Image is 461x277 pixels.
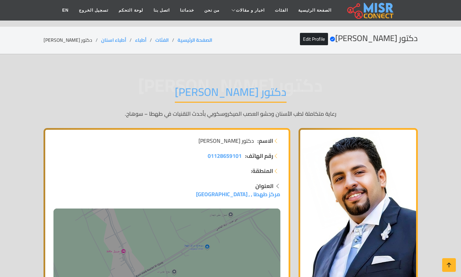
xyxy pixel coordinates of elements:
a: اتصل بنا [148,4,175,17]
a: الفئات [270,4,293,17]
span: 01128659101 [208,151,242,161]
a: أطباء اسنان [101,36,126,45]
img: main.misr_connect [347,2,393,19]
strong: المنطقة: [251,167,273,175]
li: دكتور [PERSON_NAME] [44,37,101,44]
a: أطباء [135,36,146,45]
strong: رقم الهاتف: [245,152,273,160]
a: Edit Profile [300,33,328,45]
a: اخبار و مقالات [225,4,270,17]
a: EN [57,4,74,17]
a: الصفحة الرئيسية [178,36,212,45]
a: لوحة التحكم [113,4,148,17]
strong: الاسم: [257,137,273,145]
a: تسجيل الخروج [74,4,113,17]
span: اخبار و مقالات [236,7,265,13]
strong: العنوان [255,181,274,191]
a: الصفحة الرئيسية [293,4,337,17]
h2: دكتور [PERSON_NAME] [300,34,418,43]
a: من نحن [199,4,225,17]
svg: Verified account [330,36,335,42]
a: الفئات [155,36,169,45]
h1: دكتور [PERSON_NAME] [175,85,287,103]
a: 01128659101 [208,152,242,160]
span: دكتور [PERSON_NAME] [198,137,254,145]
a: خدماتنا [175,4,199,17]
p: رعاية متكاملة لطب الأسنان وحشو العصب الميكروسكوبي بأحدث التقنيات في طهطا – سوهاج. [44,110,418,118]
